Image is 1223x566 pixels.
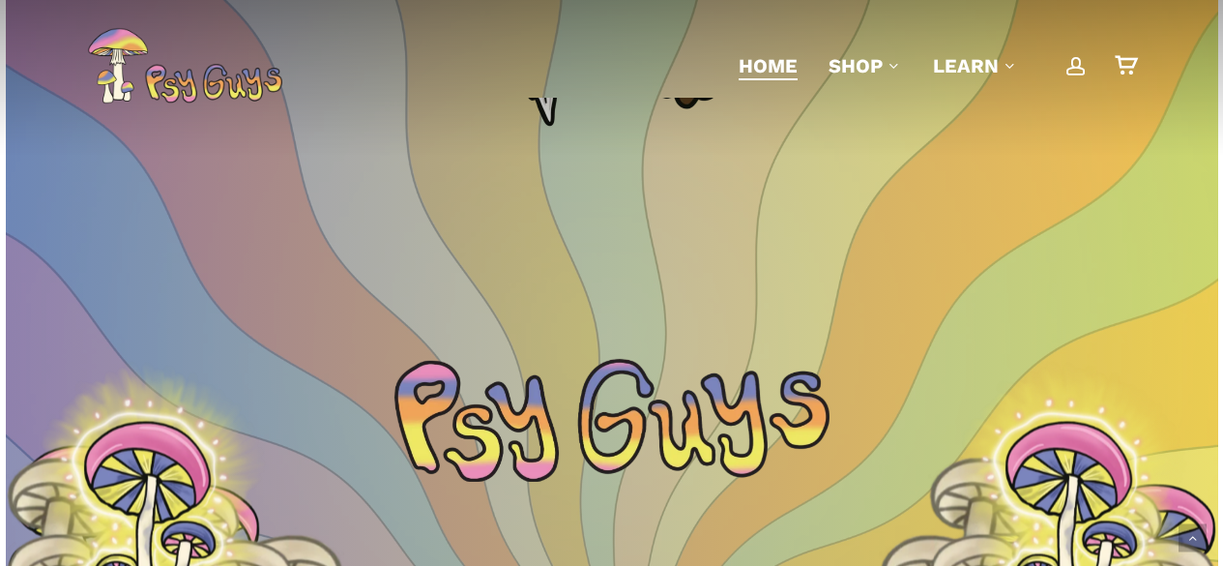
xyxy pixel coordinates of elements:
a: Learn [933,52,1018,79]
img: Psychedelic PsyGuys Text Logo [394,359,830,482]
a: Shop [829,52,902,79]
a: Back to top [1179,524,1207,552]
span: Learn [933,54,999,77]
span: Home [739,54,798,77]
a: Home [739,52,798,79]
span: Shop [829,54,883,77]
img: PsyGuys [87,27,282,104]
a: Cart [1115,55,1136,76]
